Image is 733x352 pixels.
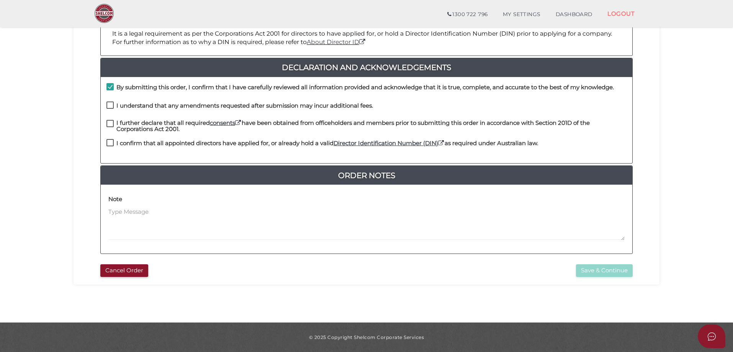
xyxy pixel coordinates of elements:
[600,6,642,21] a: LOGOUT
[698,324,725,348] button: Open asap
[79,334,654,341] div: © 2025 Copyright Shelcom Corporate Services
[116,103,373,109] h4: I understand that any amendments requested after submission may incur additional fees.
[101,169,632,182] a: Order Notes
[576,264,633,277] button: Save & Continue
[334,139,445,147] a: Director Identification Number (DIN)
[112,29,621,47] p: It is a legal requirement as per the Corporations Act 2001 for directors to have applied for, or ...
[548,7,600,22] a: DASHBOARD
[495,7,548,22] a: MY SETTINGS
[116,120,627,133] h4: I further declare that all required have been obtained from officeholders and members prior to su...
[101,61,632,74] a: Declaration And Acknowledgements
[440,7,495,22] a: 1300 722 796
[116,84,614,91] h4: By submitting this order, I confirm that I have carefully reviewed all information provided and a...
[108,196,122,203] h4: Note
[210,119,242,126] a: consents
[116,140,538,147] h4: I confirm that all appointed directors have applied for, or already hold a valid as required unde...
[100,264,148,277] button: Cancel Order
[307,38,366,46] a: About Director ID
